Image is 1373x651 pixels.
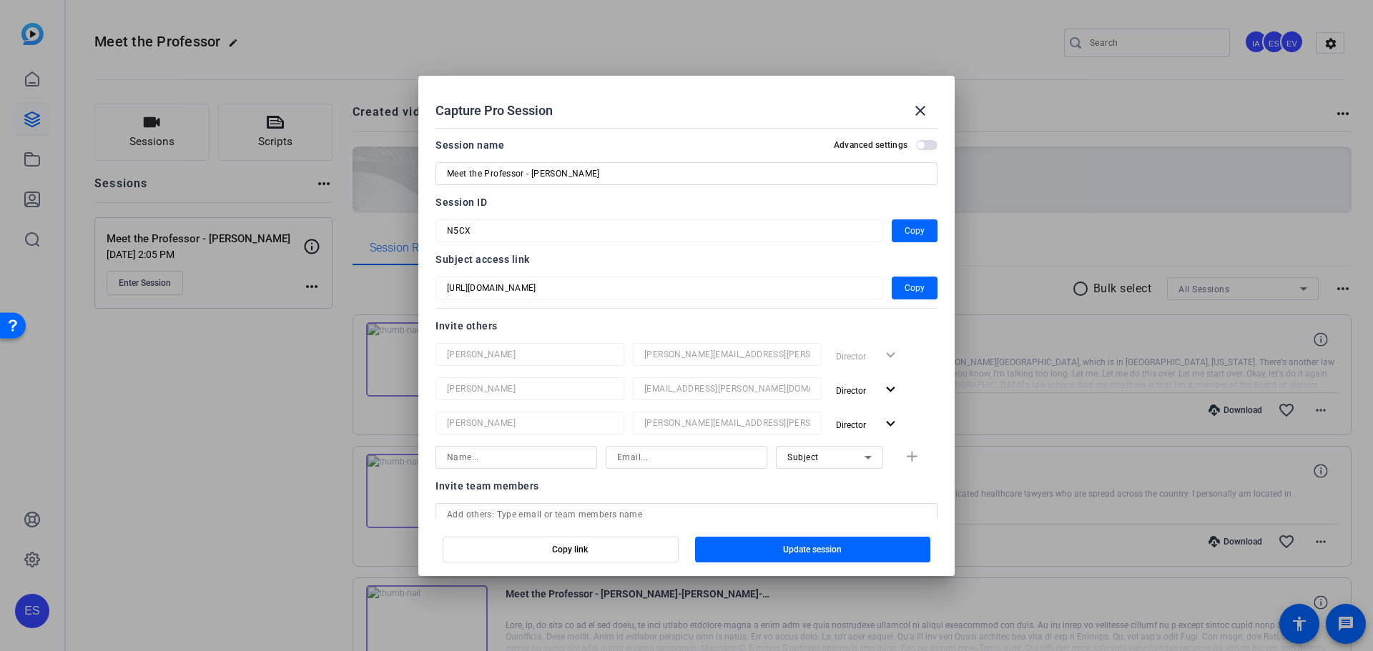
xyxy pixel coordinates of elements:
input: Add others: Type email or team members name [447,506,926,523]
div: Invite others [435,317,938,334]
input: Name... [447,414,613,432]
span: Copy [905,279,925,297]
input: Email... [644,380,810,397]
button: Director [830,412,905,437]
span: Copy link [552,544,588,555]
mat-icon: expand_more [882,381,900,399]
input: Name... [447,380,613,397]
div: Invite team members [435,477,938,495]
mat-icon: expand_more [882,415,900,433]
input: Email... [617,449,756,466]
div: Session name [435,136,504,154]
span: Director [836,386,866,396]
span: Copy [905,222,925,239]
h2: Advanced settings [834,139,907,151]
button: Copy [892,219,938,242]
input: Email... [644,346,810,363]
div: Session ID [435,194,938,211]
input: Enter Session Name [447,165,926,182]
span: Director [836,420,866,430]
input: Email... [644,414,810,432]
button: Copy link [443,537,679,562]
input: Session OTP [447,279,872,297]
div: Capture Pro Session [435,94,938,128]
input: Name... [447,346,613,363]
div: Subject access link [435,251,938,268]
mat-icon: close [912,102,929,119]
input: Session OTP [447,222,872,239]
button: Update session [695,537,931,562]
button: Copy [892,277,938,299]
span: Subject [787,452,819,462]
input: Name... [447,449,586,466]
button: Director [830,377,905,403]
span: Update session [783,544,842,555]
